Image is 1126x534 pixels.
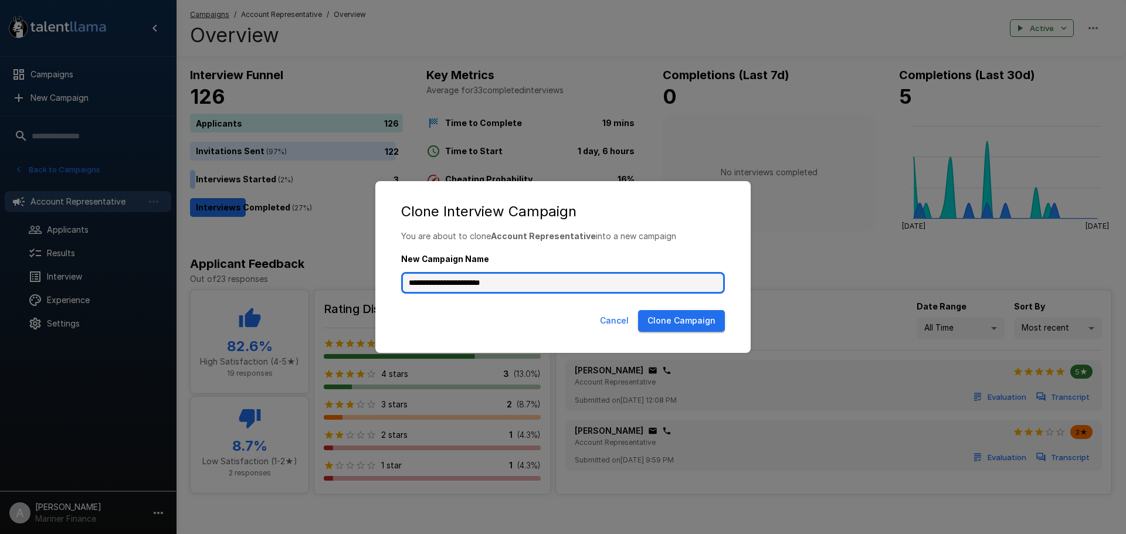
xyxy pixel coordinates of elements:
button: Cancel [595,310,633,332]
p: You are about to clone into a new campaign [401,230,725,242]
label: New Campaign Name [401,254,725,266]
h2: Clone Interview Campaign [387,193,739,230]
button: Clone Campaign [638,310,725,332]
b: Account Representative [491,231,596,241]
